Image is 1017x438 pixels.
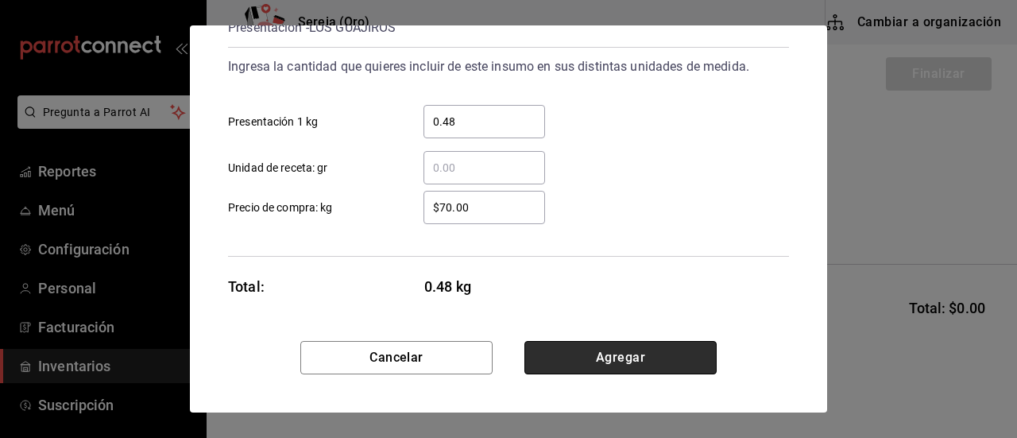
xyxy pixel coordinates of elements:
span: Precio de compra: kg [228,200,333,216]
div: Total: [228,276,265,297]
span: 0.48 kg [424,276,546,297]
input: Unidad de receta: gr [423,158,545,177]
div: Presentación - LOS GUAJIROS [228,15,396,41]
input: Precio de compra: kg [423,198,545,217]
div: Ingresa la cantidad que quieres incluir de este insumo en sus distintas unidades de medida. [228,54,789,79]
button: Agregar [524,341,717,374]
button: Cancelar [300,341,493,374]
span: Unidad de receta: gr [228,160,328,176]
span: Presentación 1 kg [228,114,318,130]
input: Presentación 1 kg [423,112,545,131]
